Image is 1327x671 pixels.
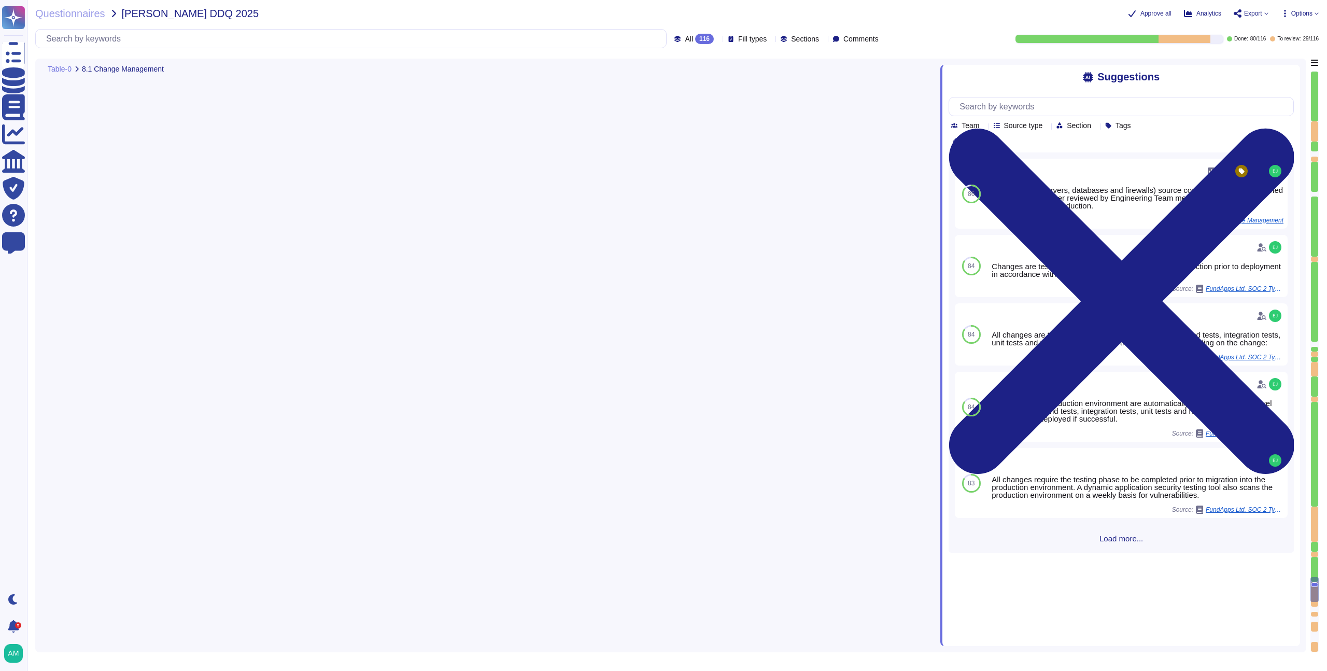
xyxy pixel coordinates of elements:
[968,404,975,410] span: 84
[738,35,767,43] span: Fill types
[1128,9,1171,18] button: Approve all
[1140,10,1171,17] span: Approve all
[82,65,164,73] span: 8.1 Change Management
[968,263,975,269] span: 84
[15,622,21,628] div: 5
[122,8,259,19] span: [PERSON_NAME] DDQ 2025
[695,34,714,44] div: 116
[968,331,975,338] span: 84
[949,535,1294,542] span: Load more...
[1277,36,1301,41] span: To review:
[1244,10,1262,17] span: Export
[1196,10,1221,17] span: Analytics
[1303,36,1319,41] span: 29 / 116
[1184,9,1221,18] button: Analytics
[791,35,819,43] span: Sections
[1234,36,1248,41] span: Done:
[1291,10,1312,17] span: Options
[1250,36,1266,41] span: 80 / 116
[685,35,693,43] span: All
[1269,310,1281,322] img: user
[2,642,30,665] button: user
[843,35,879,43] span: Comments
[1269,165,1281,177] img: user
[1269,241,1281,254] img: user
[4,644,23,663] img: user
[1269,454,1281,467] img: user
[954,97,1293,116] input: Search by keywords
[968,480,975,486] span: 83
[968,191,975,197] span: 86
[41,30,666,48] input: Search by keywords
[35,8,105,19] span: Questionnaires
[1269,378,1281,390] img: user
[48,65,72,73] span: Table-0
